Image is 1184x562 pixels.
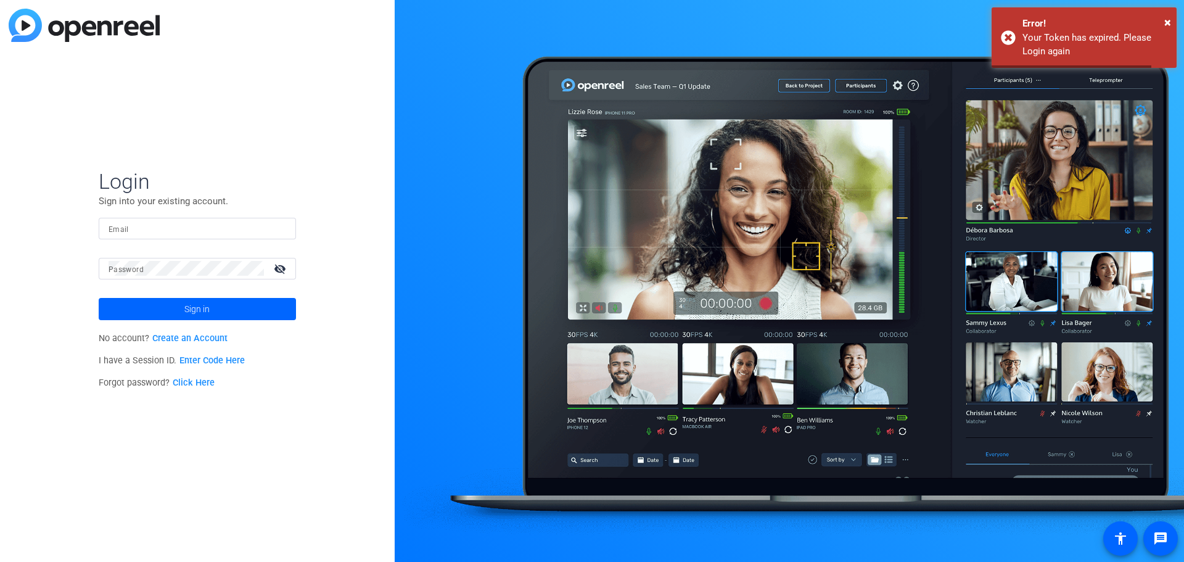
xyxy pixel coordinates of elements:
mat-icon: accessibility [1113,531,1128,546]
input: Enter Email Address [109,221,286,236]
mat-label: Password [109,265,144,274]
a: Enter Code Here [179,355,245,366]
div: Your Token has expired. Please Login again [1022,31,1167,59]
a: Click Here [173,378,215,388]
div: Error! [1022,17,1167,31]
button: Close [1164,13,1171,31]
button: Sign in [99,298,296,320]
span: Sign in [184,294,210,324]
a: Create an Account [152,333,228,344]
span: × [1164,15,1171,30]
span: No account? [99,333,228,344]
p: Sign into your existing account. [99,194,296,208]
mat-icon: visibility_off [266,260,296,278]
mat-icon: message [1153,531,1168,546]
span: Login [99,168,296,194]
img: blue-gradient.svg [9,9,160,42]
mat-label: Email [109,225,129,234]
span: I have a Session ID. [99,355,245,366]
span: Forgot password? [99,378,215,388]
